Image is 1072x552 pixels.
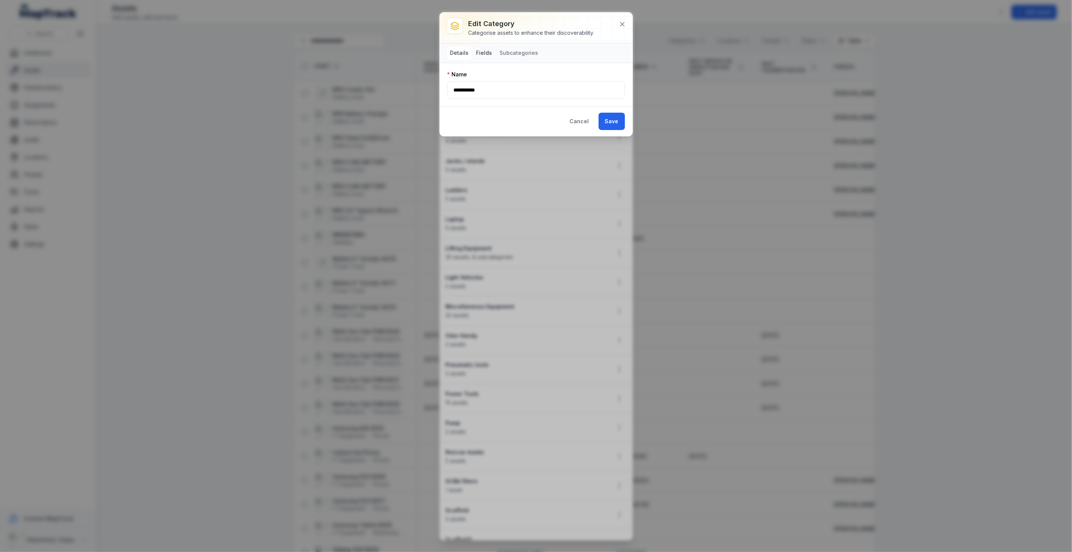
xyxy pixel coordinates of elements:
[497,46,541,60] button: Subcategories
[469,19,594,29] h3: Edit category
[563,113,596,130] button: Cancel
[469,29,594,37] div: Categorise assets to enhance their discoverability.
[473,46,495,60] button: Fields
[447,46,472,60] button: Details
[599,113,625,130] button: Save
[447,71,467,78] label: Name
